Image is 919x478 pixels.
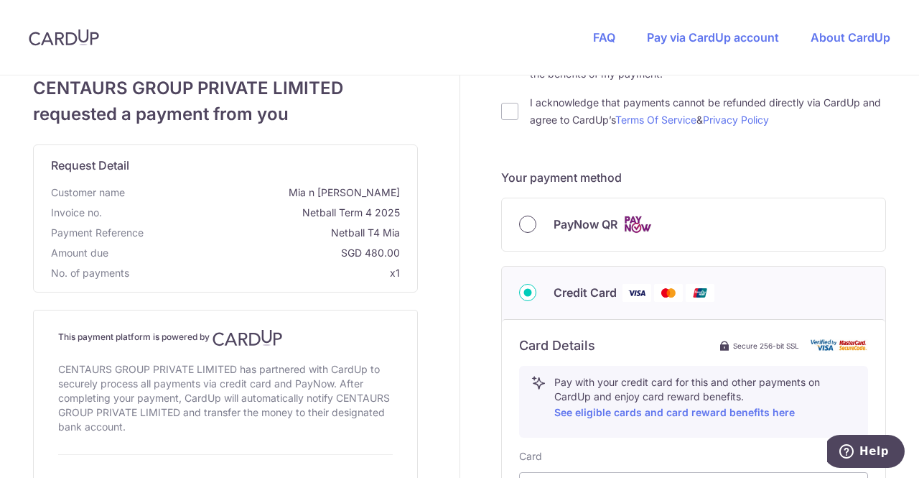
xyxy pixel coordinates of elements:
[51,206,102,220] span: Invoice no.
[149,226,400,240] span: Netball T4 Mia
[58,329,393,346] h4: This payment platform is powered by
[51,185,125,200] span: Customer name
[519,284,868,302] div: Credit Card Visa Mastercard Union Pay
[51,246,108,260] span: Amount due
[703,114,769,126] a: Privacy Policy
[114,246,400,260] span: SGD 480.00
[213,329,283,346] img: CardUp
[554,406,795,418] a: See eligible cards and card reward benefits here
[519,337,595,354] h6: Card Details
[593,30,615,45] a: FAQ
[811,30,890,45] a: About CardUp
[51,266,129,280] span: No. of payments
[33,101,418,127] span: requested a payment from you
[29,29,99,46] img: CardUp
[530,94,886,129] label: I acknowledge that payments cannot be refunded directly via CardUp and agree to CardUp’s &
[686,284,714,302] img: Union Pay
[733,340,799,351] span: Secure 256-bit SSL
[51,158,129,173] span: translation missing: en.request_detail
[647,30,779,45] a: Pay via CardUp account
[554,216,617,233] span: PayNow QR
[519,216,868,234] div: PayNow QR Cards logo
[501,169,886,186] h5: Your payment method
[108,206,400,220] span: Netball Term 4 2025
[33,75,418,101] span: CENTAURS GROUP PRIVATE LIMITED
[554,375,856,421] p: Pay with your credit card for this and other payments on CardUp and enjoy card reward benefits.
[623,216,652,234] img: Cards logo
[654,284,683,302] img: Mastercard
[58,359,393,437] div: CENTAURS GROUP PRIVATE LIMITED has partnered with CardUp to securely process all payments via cre...
[827,435,905,471] iframe: Opens a widget where you can find more information
[390,267,400,279] span: x1
[615,114,696,126] a: Terms Of Service
[554,284,617,301] span: Credit Card
[51,226,144,239] span: translation missing: en.payment_reference
[131,185,400,200] span: Mia n [PERSON_NAME]
[519,449,542,464] label: Card
[622,284,651,302] img: Visa
[811,339,868,351] img: card secure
